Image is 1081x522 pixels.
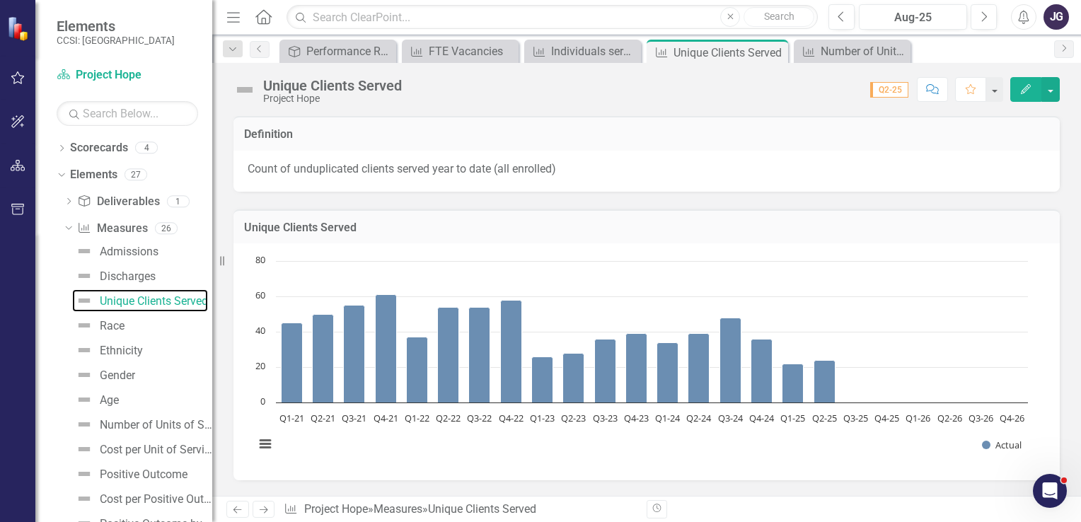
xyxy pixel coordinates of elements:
[100,295,208,308] div: Unique Clients Served
[780,412,805,424] text: Q1-25
[499,412,524,424] text: Q4-22
[624,412,649,424] text: Q4-23
[311,412,335,424] text: Q2-21
[255,359,265,372] text: 20
[874,412,899,424] text: Q4-25
[313,315,334,403] path: Q2-21, 50. Actual.
[1044,4,1069,30] button: JG
[233,79,256,101] img: Not Defined
[532,357,553,403] path: Q1-23, 26. Actual.
[72,463,187,485] a: Positive Outcome
[469,308,490,403] path: Q3-22, 54. Actual.
[528,42,637,60] a: Individuals served with an increased quality of life
[100,468,187,481] div: Positive Outcome
[72,289,208,312] a: Unique Clients Served
[279,412,304,424] text: Q1-21
[72,265,156,287] a: Discharges
[797,42,907,60] a: Number of Units of Service
[77,221,147,237] a: Measures
[255,324,265,337] text: 40
[405,412,429,424] text: Q1-22
[812,412,837,424] text: Q2-25
[405,42,515,60] a: FTE Vacancies
[167,195,190,207] div: 1
[100,344,143,357] div: Ethnicity
[76,441,93,458] img: Not Defined
[744,7,814,27] button: Search
[100,245,158,258] div: Admissions
[72,438,212,460] a: Cost per Unit of Service
[76,292,93,309] img: Not Defined
[561,412,586,424] text: Q2-23
[782,364,804,403] path: Q1-25, 22. Actual.
[76,416,93,433] img: Not Defined
[76,366,93,383] img: Not Defined
[982,439,1022,451] button: Show Actual
[937,412,962,424] text: Q2-26
[344,306,365,403] path: Q3-21, 55. Actual.
[283,42,393,60] a: Performance Report Tracker
[57,35,175,46] small: CCSI: [GEOGRAPHIC_DATA]
[595,340,616,403] path: Q3-23, 36. Actual.
[57,18,175,35] span: Elements
[563,354,584,403] path: Q2-23, 28. Actual.
[1033,474,1067,508] iframe: Intercom live chat
[100,369,135,382] div: Gender
[100,493,212,506] div: Cost per Positive Outcome
[593,412,618,424] text: Q3-23
[764,11,794,22] span: Search
[1000,412,1024,424] text: Q4-26
[870,82,908,98] span: Q2-25
[501,301,522,403] path: Q4-22, 58. Actual.
[76,267,93,284] img: Not Defined
[376,295,397,403] path: Q4-21, 61. Actual.
[263,78,402,93] div: Unique Clients Served
[125,169,147,181] div: 27
[244,221,1049,234] h3: Unique Clients Served
[686,412,712,424] text: Q2-24
[57,101,198,126] input: Search Below...
[255,434,275,454] button: View chart menu, Chart
[688,334,710,403] path: Q2-24, 39. Actual.
[100,443,212,456] div: Cost per Unit of Service
[76,342,93,359] img: Not Defined
[72,388,119,411] a: Age
[749,412,775,424] text: Q4-24
[100,320,125,332] div: Race
[374,502,422,516] a: Measures
[6,15,33,42] img: ClearPoint Strategy
[657,343,678,403] path: Q1-24, 34. Actual.
[718,412,744,424] text: Q3-24
[100,270,156,283] div: Discharges
[76,490,93,507] img: Not Defined
[284,501,636,518] div: » »
[155,222,178,234] div: 26
[255,289,265,301] text: 60
[248,161,1046,178] p: Count of unduplicated clients served year to date (all enrolled)
[76,391,93,408] img: Not Defined
[429,42,515,60] div: FTE Vacancies
[674,44,785,62] div: Unique Clients Served
[70,167,117,183] a: Elements
[551,42,637,60] div: Individuals served with an increased quality of life
[77,194,159,210] a: Deliverables
[72,339,143,361] a: Ethnicity
[374,412,398,424] text: Q4-21
[467,412,492,424] text: Q3-22
[76,243,93,260] img: Not Defined
[72,364,135,386] a: Gender
[57,67,198,83] a: Project Hope
[304,502,368,516] a: Project Hope
[76,317,93,334] img: Not Defined
[530,412,555,424] text: Q1-23
[76,465,93,482] img: Not Defined
[814,361,836,403] path: Q2-25, 24. Actual.
[428,502,536,516] div: Unique Clients Served
[655,412,681,424] text: Q1-24
[407,337,428,403] path: Q1-22, 37. Actual.
[969,412,993,424] text: Q3-26
[248,254,1035,466] svg: Interactive chart
[859,4,967,30] button: Aug-25
[282,323,303,403] path: Q1-21, 45. Actual.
